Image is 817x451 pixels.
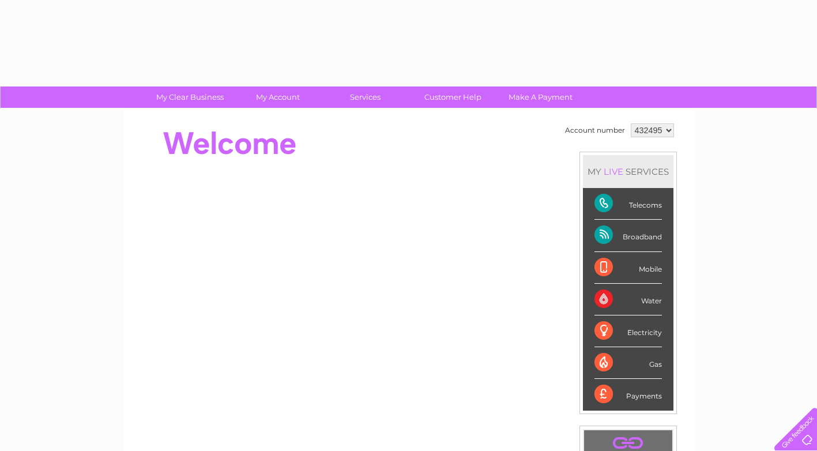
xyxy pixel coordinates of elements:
[594,252,662,284] div: Mobile
[594,315,662,347] div: Electricity
[142,87,238,108] a: My Clear Business
[318,87,413,108] a: Services
[583,155,673,188] div: MY SERVICES
[594,379,662,410] div: Payments
[562,121,628,140] td: Account number
[594,284,662,315] div: Water
[594,188,662,220] div: Telecoms
[601,166,626,177] div: LIVE
[594,220,662,251] div: Broadband
[594,347,662,379] div: Gas
[493,87,588,108] a: Make A Payment
[230,87,325,108] a: My Account
[405,87,500,108] a: Customer Help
